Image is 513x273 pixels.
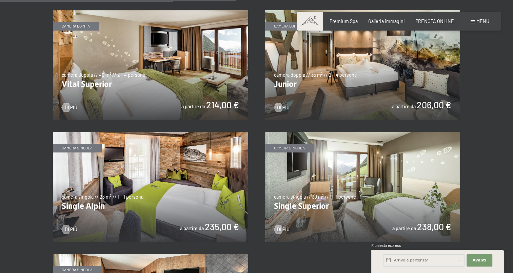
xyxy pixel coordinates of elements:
[62,226,77,233] a: Di più
[53,10,248,120] img: Vital Superior
[265,132,460,242] img: Single Superior
[330,18,358,24] a: Premium Spa
[473,258,486,263] span: Avanti
[467,254,492,267] button: Avanti
[265,10,460,120] img: Junior
[53,10,248,14] a: Vital Superior
[368,18,405,24] a: Galleria immagini
[274,104,290,111] a: Di più
[65,226,77,233] span: Di più
[65,104,77,111] span: Di più
[62,104,77,111] a: Di più
[415,18,454,24] a: PRENOTA ONLINE
[277,104,290,111] span: Di più
[53,254,248,258] a: Single Relax
[371,243,401,248] span: Richiesta express
[277,226,290,233] span: Di più
[265,10,460,14] a: Junior
[265,132,460,136] a: Single Superior
[53,132,248,242] img: Single Alpin
[274,226,290,233] a: Di più
[476,18,489,24] span: Menu
[53,132,248,136] a: Single Alpin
